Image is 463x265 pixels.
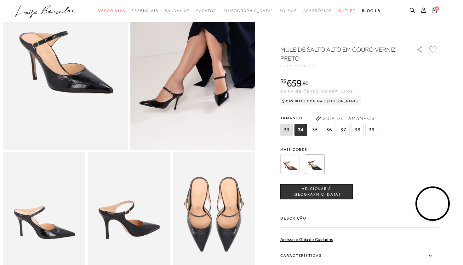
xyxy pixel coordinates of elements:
label: Características [280,247,438,265]
a: categoryNavScreenReaderText [303,5,332,17]
span: 659 [287,77,301,89]
img: MULE DE SALTO ALTO EM COURO VERNIZ CAFÉ [280,155,300,174]
span: [DEMOGRAPHIC_DATA] [222,9,273,13]
button: ADICIONAR À [GEOGRAPHIC_DATA] [280,184,353,199]
a: categoryNavScreenReaderText [132,5,158,17]
i: R$ [280,78,287,84]
span: ADICIONAR À [GEOGRAPHIC_DATA] [281,186,352,197]
div: Cashback com Mais [PERSON_NAME] [280,97,361,105]
span: Outlet [338,9,356,13]
img: MULE DE SALTO ALTO EM COURO VERNIZ PRETO [305,155,324,174]
h1: MULE DE SALTO ALTO EM COURO VERNIZ PRETO [280,45,398,63]
span: 37 [337,124,350,136]
span: Mais cores [280,148,438,151]
div: CÓD: [280,64,406,68]
span: 0 [435,6,439,11]
span: Essenciais [132,9,158,13]
a: categoryNavScreenReaderText [165,5,190,17]
button: 0 [430,7,439,15]
span: 133200712 [292,64,317,68]
a: categoryNavScreenReaderText [279,5,297,17]
span: Verão Viva [98,9,125,13]
span: Tamanho [280,113,380,123]
span: 90 [303,80,309,86]
span: 35 [309,124,321,136]
span: 33 [280,124,293,136]
a: BLOG LB [362,5,380,17]
button: Guia de Tamanhos [314,113,377,123]
i: , [301,80,309,86]
span: Acessórios [303,9,332,13]
a: categoryNavScreenReaderText [338,5,356,17]
span: Sandálias [165,9,190,13]
span: Sapatos [196,9,216,13]
span: BLOG LB [362,9,380,13]
span: 34 [294,124,307,136]
a: noSubCategoriesText [222,5,273,17]
span: 38 [351,124,364,136]
span: 36 [323,124,335,136]
span: 39 [365,124,378,136]
a: categoryNavScreenReaderText [196,5,216,17]
label: Descrição [280,209,438,228]
span: Bolsas [279,9,297,13]
a: categoryNavScreenReaderText [98,5,125,17]
span: ou 6x de R$109,98 sem juros [280,88,353,93]
a: Acesse o Guia de Cuidados [280,237,333,242]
